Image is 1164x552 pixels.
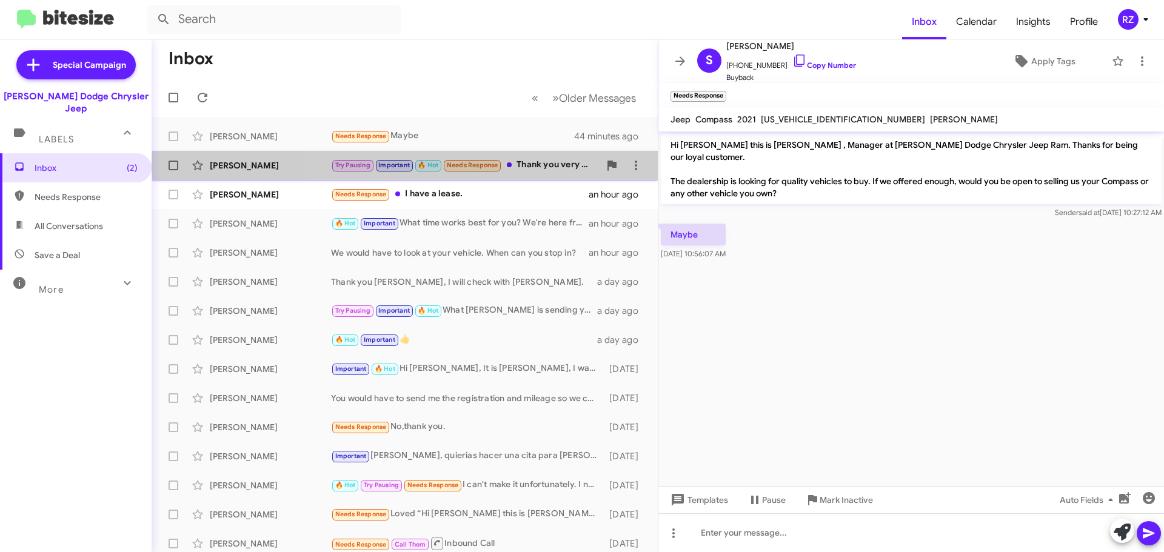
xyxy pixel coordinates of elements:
[331,187,589,201] div: I have a lease.
[210,159,331,171] div: [PERSON_NAME]
[671,91,726,102] small: Needs Response
[726,39,856,53] span: [PERSON_NAME]
[761,114,925,125] span: [US_VEHICLE_IDENTIFICATION_NUMBER]
[762,489,786,511] span: Pause
[210,392,331,404] div: [PERSON_NAME]
[35,191,138,203] span: Needs Response
[589,218,648,230] div: an hour ago
[820,489,873,511] span: Mark Inactive
[331,276,597,288] div: Thank you [PERSON_NAME], I will check with [PERSON_NAME].
[335,132,387,140] span: Needs Response
[335,540,387,548] span: Needs Response
[331,158,600,172] div: Thank you very much
[210,218,331,230] div: [PERSON_NAME]
[525,85,643,110] nav: Page navigation example
[210,334,331,346] div: [PERSON_NAME]
[335,510,387,518] span: Needs Response
[335,481,356,489] span: 🔥 Hot
[792,61,856,70] a: Copy Number
[930,114,998,125] span: [PERSON_NAME]
[378,161,410,169] span: Important
[552,90,559,105] span: »
[589,247,648,259] div: an hour ago
[738,489,795,511] button: Pause
[331,304,597,318] div: What [PERSON_NAME] is sending you is th vehicle breakdown which shows the paint the mats and the ...
[726,53,856,71] span: [PHONE_NUMBER]
[331,362,603,376] div: Hi [PERSON_NAME], It is [PERSON_NAME], I wanted to get back to you. We have looked at the numbers...
[210,130,331,142] div: [PERSON_NAME]
[35,162,138,174] span: Inbox
[331,420,603,434] div: No,thank you.
[210,276,331,288] div: [PERSON_NAME]
[658,489,738,511] button: Templates
[1050,489,1128,511] button: Auto Fields
[210,508,331,520] div: [PERSON_NAME]
[706,51,713,70] span: S
[210,479,331,491] div: [PERSON_NAME]
[169,49,213,68] h1: Inbox
[603,363,648,375] div: [DATE]
[671,114,691,125] span: Jeep
[1060,489,1118,511] span: Auto Fields
[737,114,756,125] span: 2021
[603,537,648,550] div: [DATE]
[35,249,80,261] span: Save a Deal
[335,219,356,227] span: 🔥 Hot
[39,284,64,295] span: More
[335,365,367,373] span: Important
[902,4,946,39] a: Inbox
[147,5,401,34] input: Search
[364,219,395,227] span: Important
[331,478,603,492] div: I can't make it unfortunately. I noticed I have some where to be at noon. We have time let's plan...
[331,247,589,259] div: We would have to look at your vehicle. When can you stop in?
[335,452,367,460] span: Important
[603,508,648,520] div: [DATE]
[795,489,883,511] button: Mark Inactive
[395,540,426,548] span: Call Them
[597,334,648,346] div: a day ago
[1055,208,1162,217] span: Sender [DATE] 10:27:12 AM
[364,481,399,489] span: Try Pausing
[661,134,1162,204] p: Hi [PERSON_NAME] this is [PERSON_NAME] , Manager at [PERSON_NAME] Dodge Chrysler Jeep Ram. Thanks...
[532,90,538,105] span: «
[335,336,356,344] span: 🔥 Hot
[545,85,643,110] button: Next
[668,489,728,511] span: Templates
[726,71,856,84] span: Buyback
[524,85,546,110] button: Previous
[16,50,136,79] a: Special Campaign
[335,307,370,314] span: Try Pausing
[331,536,603,551] div: Inbound Call
[331,216,589,230] div: What time works best for you? We're here from 9-6
[1060,4,1108,39] a: Profile
[575,130,648,142] div: 44 minutes ago
[946,4,1006,39] a: Calendar
[597,276,648,288] div: a day ago
[335,161,370,169] span: Try Pausing
[418,161,438,169] span: 🔥 Hot
[661,224,726,245] p: Maybe
[364,336,395,344] span: Important
[210,421,331,433] div: [PERSON_NAME]
[1006,4,1060,39] a: Insights
[53,59,126,71] span: Special Campaign
[335,190,387,198] span: Needs Response
[559,91,636,105] span: Older Messages
[603,479,648,491] div: [DATE]
[210,537,331,550] div: [PERSON_NAME]
[335,423,387,431] span: Needs Response
[603,392,648,404] div: [DATE]
[1118,9,1139,30] div: RZ
[589,188,648,201] div: an hour ago
[210,363,331,375] div: [PERSON_NAME]
[39,134,74,145] span: Labels
[210,450,331,462] div: [PERSON_NAME]
[407,481,459,489] span: Needs Response
[1079,208,1100,217] span: said at
[331,333,597,347] div: 👍
[603,450,648,462] div: [DATE]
